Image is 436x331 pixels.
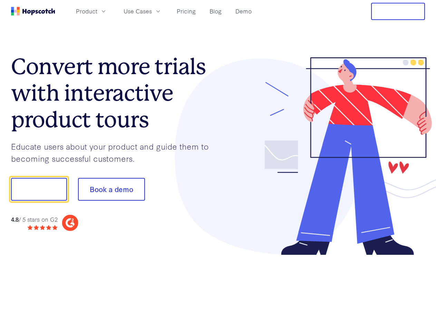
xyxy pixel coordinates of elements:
button: Book a demo [78,178,145,201]
a: Pricing [174,6,198,17]
p: Educate users about your product and guide them to becoming successful customers. [11,140,218,164]
button: Free Trial [371,3,425,20]
h1: Convert more trials with interactive product tours [11,53,218,133]
button: Product [72,6,111,17]
a: Home [11,7,55,16]
span: Product [76,7,97,16]
a: Blog [207,6,224,17]
div: / 5 stars on G2 [11,215,58,224]
strong: 4.8 [11,215,19,223]
button: Use Cases [119,6,166,17]
a: Demo [233,6,254,17]
button: Show me! [11,178,67,201]
span: Use Cases [124,7,152,16]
